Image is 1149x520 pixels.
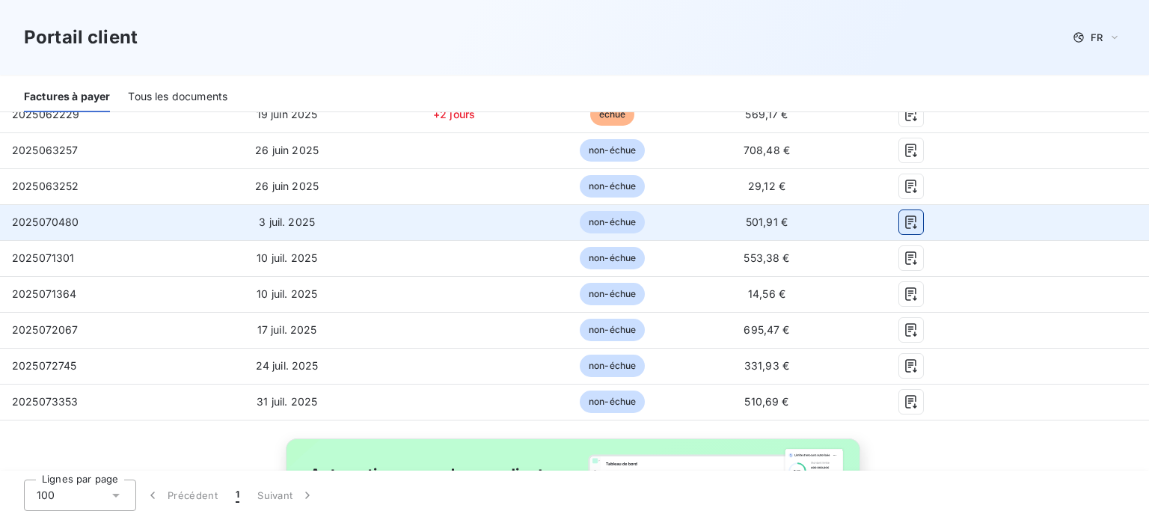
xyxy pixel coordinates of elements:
[12,108,80,120] span: 2025062229
[580,247,645,269] span: non-échue
[748,287,785,300] span: 14,56 €
[580,319,645,341] span: non-échue
[580,211,645,233] span: non-échue
[259,215,315,228] span: 3 juil. 2025
[1091,31,1103,43] span: FR
[590,103,635,126] span: échue
[748,180,785,192] span: 29,12 €
[744,144,790,156] span: 708,48 €
[248,480,324,511] button: Suivant
[12,144,79,156] span: 2025063257
[580,355,645,377] span: non-échue
[12,215,79,228] span: 2025070480
[257,395,317,408] span: 31 juil. 2025
[255,144,319,156] span: 26 juin 2025
[746,215,788,228] span: 501,91 €
[744,395,788,408] span: 510,69 €
[37,488,55,503] span: 100
[580,283,645,305] span: non-échue
[12,323,79,336] span: 2025072067
[12,359,77,372] span: 2025072745
[236,488,239,503] span: 1
[744,323,789,336] span: 695,47 €
[257,287,317,300] span: 10 juil. 2025
[744,359,789,372] span: 331,93 €
[227,480,248,511] button: 1
[580,175,645,198] span: non-échue
[12,180,79,192] span: 2025063252
[256,359,319,372] span: 24 juil. 2025
[257,108,318,120] span: 19 juin 2025
[24,81,110,112] div: Factures à payer
[255,180,319,192] span: 26 juin 2025
[580,391,645,413] span: non-échue
[433,108,475,120] span: +2 jours
[136,480,227,511] button: Précédent
[744,251,789,264] span: 553,38 €
[12,395,79,408] span: 2025073353
[24,24,138,51] h3: Portail client
[580,139,645,162] span: non-échue
[745,108,788,120] span: 569,17 €
[12,287,77,300] span: 2025071364
[257,323,317,336] span: 17 juil. 2025
[128,81,227,112] div: Tous les documents
[257,251,317,264] span: 10 juil. 2025
[12,251,75,264] span: 2025071301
